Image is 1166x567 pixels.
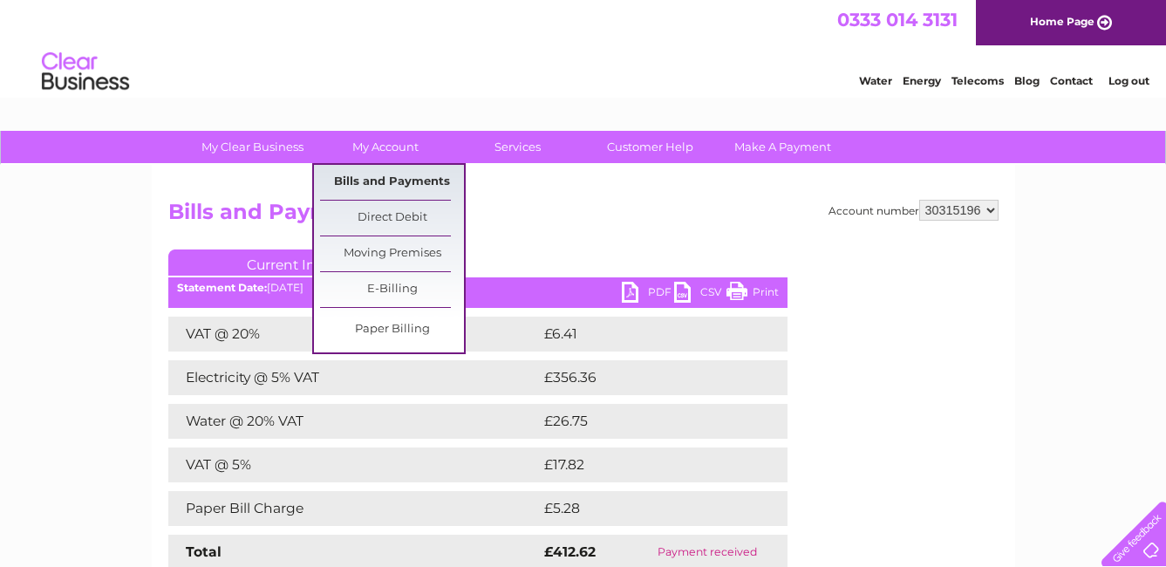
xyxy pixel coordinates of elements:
[320,201,464,236] a: Direct Debit
[828,200,999,221] div: Account number
[168,282,788,294] div: [DATE]
[313,131,457,163] a: My Account
[578,131,722,163] a: Customer Help
[446,131,590,163] a: Services
[168,249,430,276] a: Current Invoice
[540,317,745,352] td: £6.41
[540,360,757,395] td: £356.36
[186,543,222,560] strong: Total
[540,404,752,439] td: £26.75
[177,281,267,294] b: Statement Date:
[168,404,540,439] td: Water @ 20% VAT
[41,45,130,99] img: logo.png
[320,165,464,200] a: Bills and Payments
[168,360,540,395] td: Electricity @ 5% VAT
[168,317,540,352] td: VAT @ 20%
[674,282,726,307] a: CSV
[172,10,996,85] div: Clear Business is a trading name of Verastar Limited (registered in [GEOGRAPHIC_DATA] No. 3667643...
[544,543,596,560] strong: £412.62
[711,131,855,163] a: Make A Payment
[320,312,464,347] a: Paper Billing
[168,200,999,233] h2: Bills and Payments
[1050,74,1093,87] a: Contact
[181,131,324,163] a: My Clear Business
[320,236,464,271] a: Moving Premises
[837,9,958,31] a: 0333 014 3131
[726,282,779,307] a: Print
[168,491,540,526] td: Paper Bill Charge
[622,282,674,307] a: PDF
[903,74,941,87] a: Energy
[540,491,747,526] td: £5.28
[320,272,464,307] a: E-Billing
[951,74,1004,87] a: Telecoms
[540,447,750,482] td: £17.82
[859,74,892,87] a: Water
[1108,74,1149,87] a: Log out
[168,447,540,482] td: VAT @ 5%
[1014,74,1040,87] a: Blog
